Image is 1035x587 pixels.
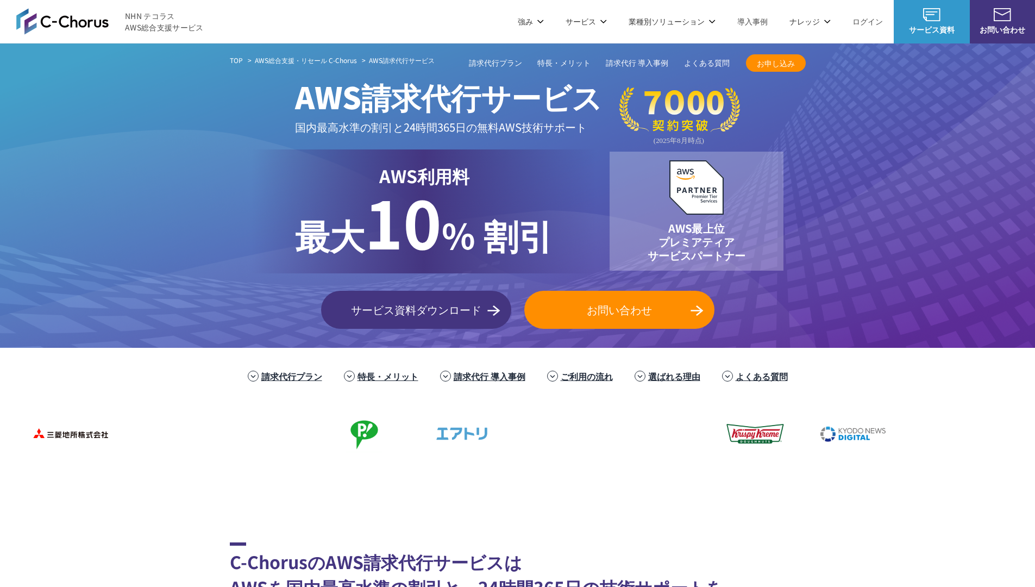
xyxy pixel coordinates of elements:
img: お問い合わせ [994,8,1011,21]
a: 導入事例 [737,16,768,27]
a: 特長・メリット [357,370,418,383]
img: まぐまぐ [886,412,973,455]
img: 慶應義塾 [549,466,636,510]
img: 東京書籍 [592,412,679,455]
img: AWSプレミアティアサービスパートナー [669,160,724,215]
img: ヤマサ醤油 [494,412,581,455]
img: エイチーム [158,466,244,510]
a: TOP [230,55,243,65]
img: 日本財団 [451,466,538,510]
p: サービス [566,16,607,27]
img: フジモトHD [299,412,386,455]
a: 請求代行 導入事例 [606,58,669,69]
span: NHN テコラス AWS総合支援サービス [125,10,204,33]
a: 特長・メリット [537,58,591,69]
img: 大阪工業大学 [842,466,929,510]
img: ファンコミュニケーションズ [60,466,147,510]
a: お申し込み [746,54,806,72]
span: お申し込み [746,58,806,69]
img: クリーク・アンド・リバー [255,466,342,510]
a: AWS総合支援サービス C-Chorus NHN テコラスAWS総合支援サービス [16,8,204,34]
span: サービス資料ダウンロード [321,302,511,318]
a: 請求代行 導入事例 [454,370,525,383]
a: よくある質問 [684,58,730,69]
p: ナレッジ [789,16,831,27]
p: 業種別ソリューション [629,16,716,27]
p: 国内最高水準の割引と 24時間365日の無料AWS技術サポート [295,118,602,136]
a: お問い合わせ [524,291,714,329]
img: 一橋大学 [744,466,831,510]
a: サービス資料ダウンロード [321,291,511,329]
a: よくある質問 [736,370,788,383]
a: ログイン [852,16,883,27]
a: 請求代行プラン [469,58,522,69]
img: エアトリ [397,412,484,455]
img: AWS総合支援サービス C-Chorus サービス資料 [923,8,940,21]
img: 契約件数 [619,87,740,145]
p: AWS利用料 [295,163,553,189]
img: 国境なき医師団 [353,466,440,510]
span: 最大 [295,209,365,259]
img: AWS総合支援サービス C-Chorus [16,8,109,34]
img: 早稲田大学 [647,466,733,510]
p: 強み [518,16,544,27]
a: 選ばれる理由 [648,370,700,383]
span: お問い合わせ [524,302,714,318]
span: お問い合わせ [970,24,1035,35]
span: AWS請求代行サービス [369,55,435,65]
span: 10 [365,174,442,268]
img: 香川大学 [940,466,1027,510]
a: 請求代行プラン [261,370,322,383]
img: 三菱地所 [5,412,92,455]
a: ご利用の流れ [561,370,613,383]
p: % 割引 [295,189,553,260]
img: ミズノ [103,412,190,455]
p: AWS最上位 プレミアティア サービスパートナー [648,221,745,262]
img: 共同通信デジタル [788,412,875,455]
img: 住友生命保険相互 [201,412,288,455]
a: AWS総合支援・リセール C-Chorus [255,55,357,65]
span: サービス資料 [894,24,970,35]
img: クリスピー・クリーム・ドーナツ [690,412,777,455]
span: AWS請求代行サービス [295,74,602,118]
